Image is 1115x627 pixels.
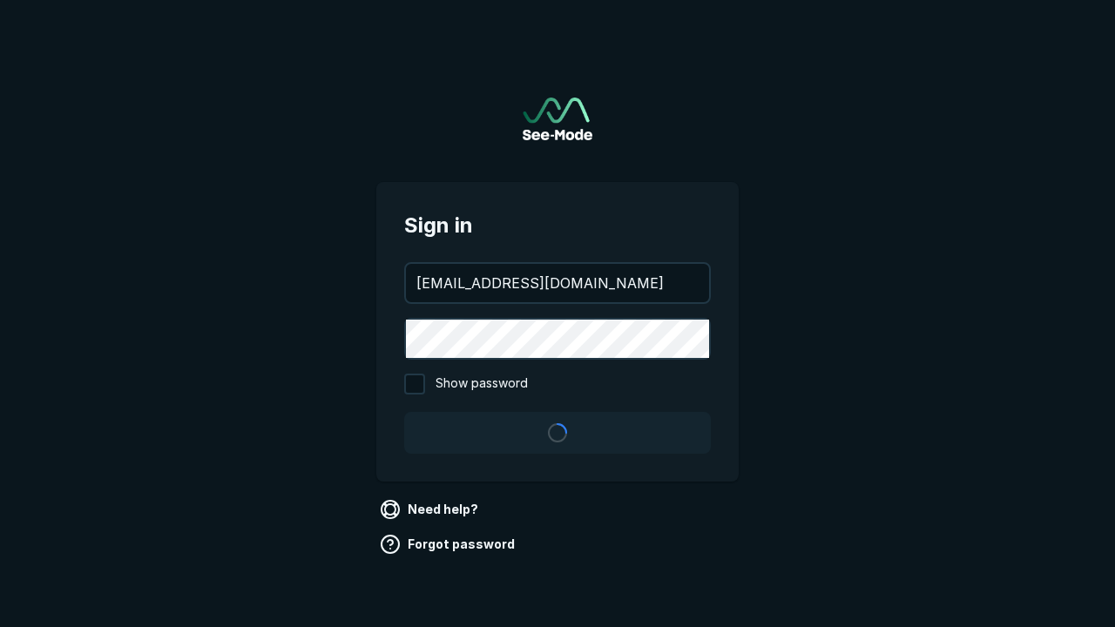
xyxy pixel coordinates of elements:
input: your@email.com [406,264,709,302]
a: Forgot password [376,530,522,558]
img: See-Mode Logo [523,98,592,140]
a: Go to sign in [523,98,592,140]
span: Show password [436,374,528,394]
span: Sign in [404,210,711,241]
a: Need help? [376,496,485,523]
